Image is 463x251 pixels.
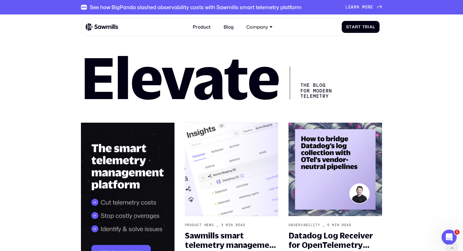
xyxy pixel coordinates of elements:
[90,4,301,10] div: See how BigPanda slashed observability costs with Sawmills smart telemetry platform
[346,25,349,29] span: S
[348,5,351,9] span: e
[454,230,460,235] span: 1
[365,25,368,29] span: r
[220,21,237,33] a: Blog
[368,25,369,29] span: i
[289,231,382,250] div: Datadog Log Receiver for OpenTelemetry Collector
[349,25,352,29] span: t
[327,223,330,227] div: 5
[442,230,457,245] iframe: Intercom live chat
[226,223,245,227] div: min read
[323,223,325,227] div: _
[346,5,348,9] span: L
[351,5,354,9] span: a
[370,5,373,9] span: e
[362,5,365,9] span: m
[221,223,224,227] div: 3
[354,5,357,9] span: r
[352,25,355,29] span: a
[357,5,359,9] span: n
[355,25,358,29] span: r
[346,5,382,9] a: Learnmore
[216,223,219,227] div: _
[342,21,380,33] a: StartTrial
[332,223,352,227] div: min read
[373,25,375,29] span: l
[185,231,278,250] div: Sawmills smart telemetry management just got smarter
[185,223,214,227] div: Product News
[365,5,368,9] span: o
[368,5,371,9] span: r
[358,25,361,29] span: t
[290,66,336,99] div: The Blog for Modern telemetry
[289,223,320,227] div: Observability
[362,25,365,29] span: T
[81,55,279,99] h1: Elevate
[243,21,276,33] div: Company
[369,25,373,29] span: a
[189,21,214,33] a: Product
[246,24,268,30] div: Company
